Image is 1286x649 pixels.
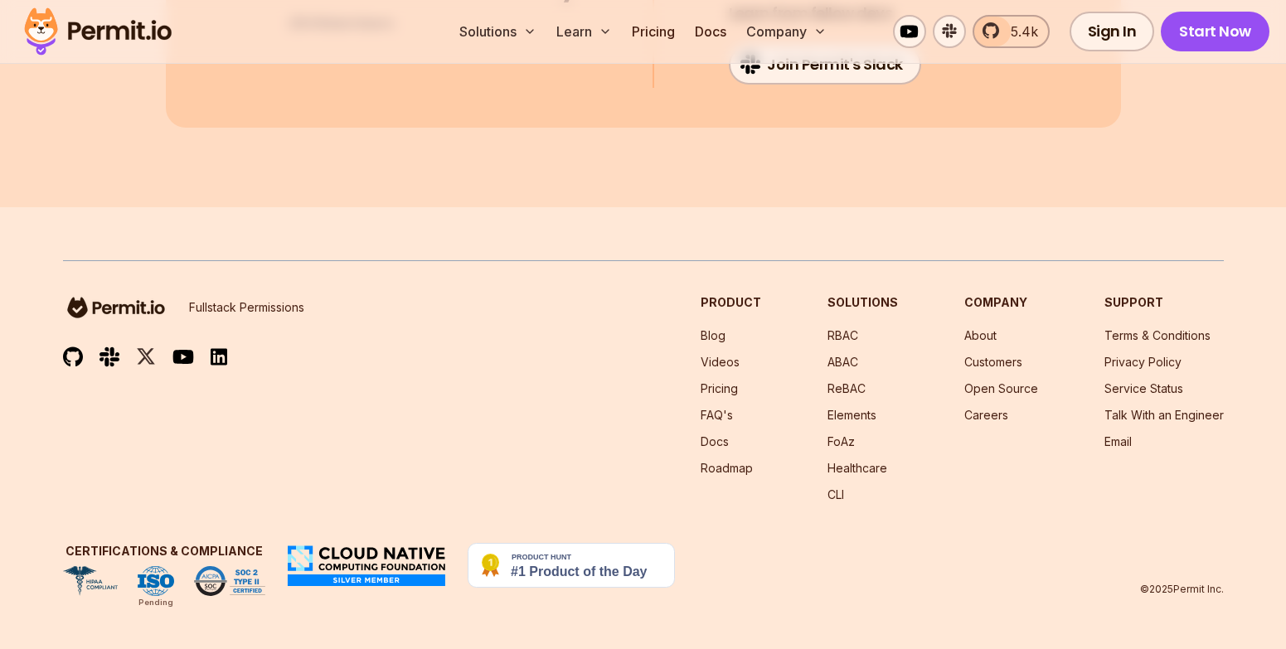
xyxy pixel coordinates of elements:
[453,15,543,48] button: Solutions
[1104,294,1224,311] h3: Support
[827,461,887,475] a: Healthcare
[138,566,174,596] img: ISO
[138,596,173,609] div: Pending
[973,15,1050,48] a: 5.4k
[17,3,179,60] img: Permit logo
[827,294,898,311] h3: Solutions
[701,294,761,311] h3: Product
[701,328,725,342] a: Blog
[827,408,876,422] a: Elements
[688,15,733,48] a: Docs
[1104,355,1182,369] a: Privacy Policy
[194,566,265,596] img: SOC
[136,346,156,367] img: twitter
[1104,408,1224,422] a: Talk With an Engineer
[1104,328,1211,342] a: Terms & Conditions
[1104,434,1132,448] a: Email
[189,299,304,316] p: Fullstack Permissions
[1001,22,1038,41] span: 5.4k
[63,543,265,559] h3: Certifications & Compliance
[964,408,1008,422] a: Careers
[701,381,738,395] a: Pricing
[211,347,227,366] img: linkedin
[964,355,1022,369] a: Customers
[827,355,858,369] a: ABAC
[1161,12,1269,51] a: Start Now
[964,381,1038,395] a: Open Source
[701,408,733,422] a: FAQ's
[827,328,858,342] a: RBAC
[740,15,833,48] button: Company
[99,346,119,368] img: slack
[701,434,729,448] a: Docs
[729,45,921,85] a: Join Permit's Slack
[1104,381,1183,395] a: Service Status
[63,566,118,596] img: HIPAA
[964,328,997,342] a: About
[827,381,866,395] a: ReBAC
[1070,12,1155,51] a: Sign In
[468,543,675,588] img: Permit.io - Never build permissions again | Product Hunt
[550,15,619,48] button: Learn
[827,487,844,501] a: CLI
[63,346,83,367] img: github
[63,294,169,321] img: logo
[1140,583,1224,596] p: © 2025 Permit Inc.
[827,434,855,448] a: FoAz
[701,355,740,369] a: Videos
[964,294,1038,311] h3: Company
[625,15,682,48] a: Pricing
[701,461,753,475] a: Roadmap
[172,347,194,366] img: youtube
